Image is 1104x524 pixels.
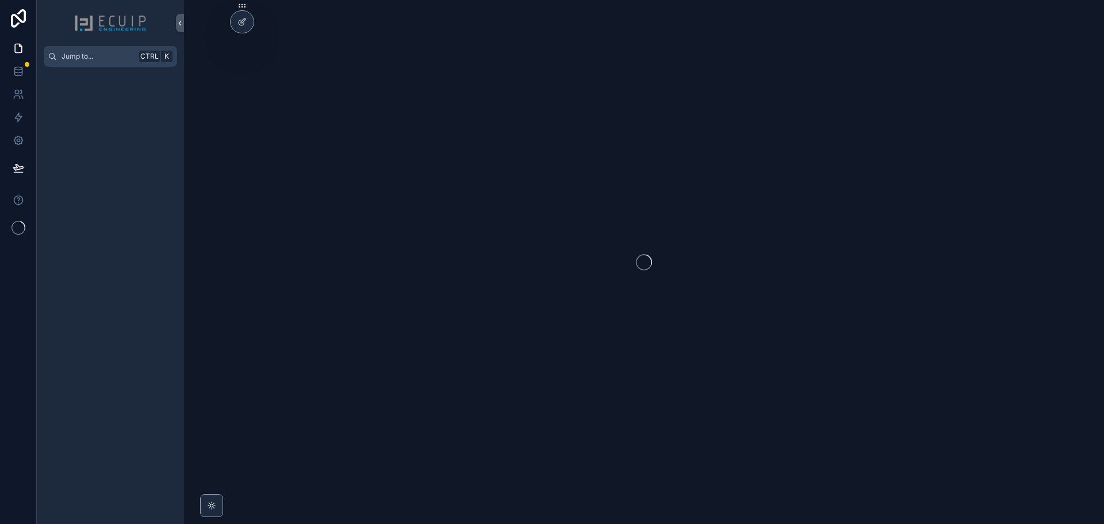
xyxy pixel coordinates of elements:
[44,46,177,67] button: Jump to...CtrlK
[139,51,160,62] span: Ctrl
[37,67,184,87] div: scrollable content
[62,52,135,61] span: Jump to...
[74,14,147,32] img: App logo
[162,52,171,61] span: K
